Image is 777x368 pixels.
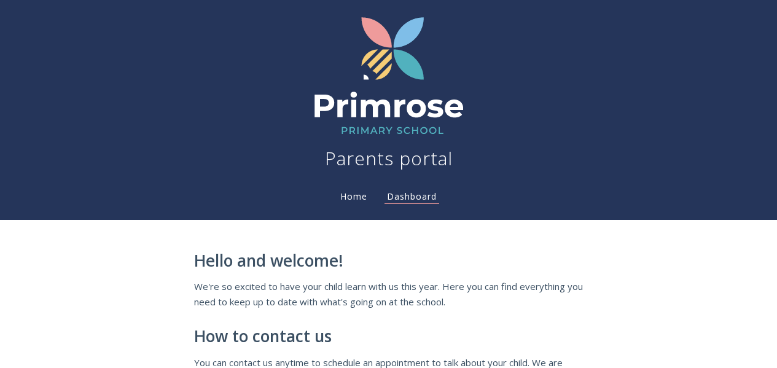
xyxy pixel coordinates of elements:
[338,190,370,202] a: Home
[194,327,584,346] h2: How to contact us
[194,252,584,270] h2: Hello and welcome!
[385,190,439,204] a: Dashboard
[194,279,584,309] p: We're so excited to have your child learn with us this year. Here you can find everything you nee...
[325,146,453,171] h1: Parents portal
